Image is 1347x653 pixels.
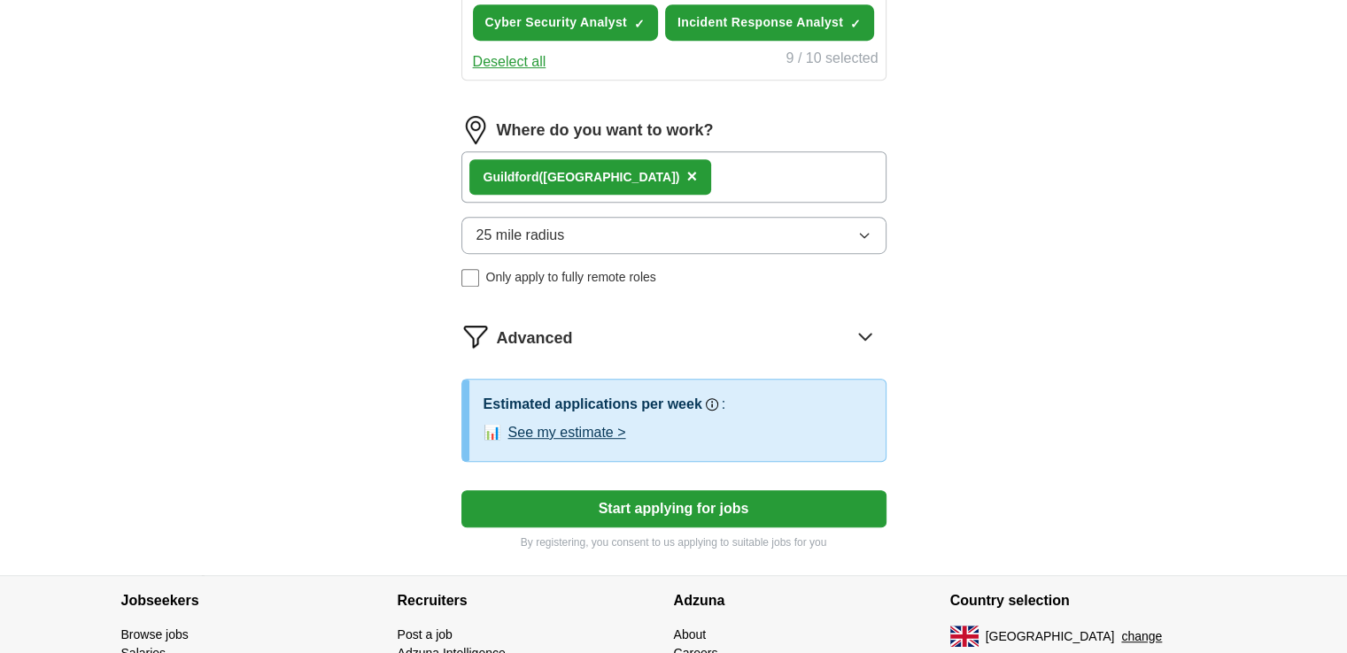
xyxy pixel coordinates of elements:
h3: Estimated applications per week [484,394,702,415]
img: location.png [461,116,490,144]
span: ✓ [634,17,645,31]
button: Start applying for jobs [461,490,886,527]
div: 9 / 10 selected [786,48,878,73]
span: × [686,166,697,186]
h3: : [722,394,725,415]
span: Only apply to fully remote roles [486,268,656,287]
span: Advanced [497,326,573,350]
button: 25 mile radius [461,217,886,254]
span: Incident Response Analyst [677,13,843,32]
span: Cyber Security Analyst [485,13,627,32]
span: 📊 [484,422,501,443]
span: 25 mile radius [476,225,565,246]
button: See my estimate > [508,422,626,443]
button: × [686,164,697,190]
span: [GEOGRAPHIC_DATA] [986,627,1115,646]
a: Browse jobs [121,627,189,641]
button: change [1121,627,1162,646]
button: Cyber Security Analyst✓ [473,4,658,41]
span: ([GEOGRAPHIC_DATA]) [539,170,680,184]
button: Incident Response Analyst✓ [665,4,874,41]
h4: Country selection [950,576,1227,626]
input: Only apply to fully remote roles [461,269,479,287]
label: Where do you want to work? [497,119,714,142]
img: filter [461,322,490,350]
a: Post a job [398,627,453,641]
button: Deselect all [473,51,546,73]
img: UK flag [950,626,979,647]
strong: Guild [484,170,515,184]
a: About [674,627,707,641]
span: ✓ [850,17,861,31]
div: ford [484,168,680,187]
p: By registering, you consent to us applying to suitable jobs for you [461,534,886,550]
